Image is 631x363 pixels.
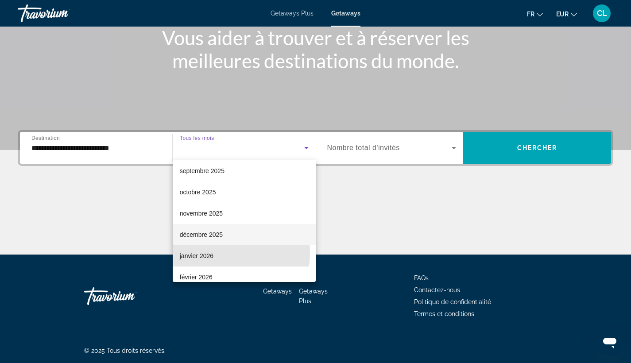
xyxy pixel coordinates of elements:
span: janvier 2026 [180,251,213,261]
span: octobre 2025 [180,187,216,197]
span: février 2026 [180,272,213,282]
span: septembre 2025 [180,166,225,176]
iframe: Bouton de lancement de la fenêtre de messagerie [596,328,624,356]
span: novembre 2025 [180,208,223,219]
span: décembre 2025 [180,229,223,240]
